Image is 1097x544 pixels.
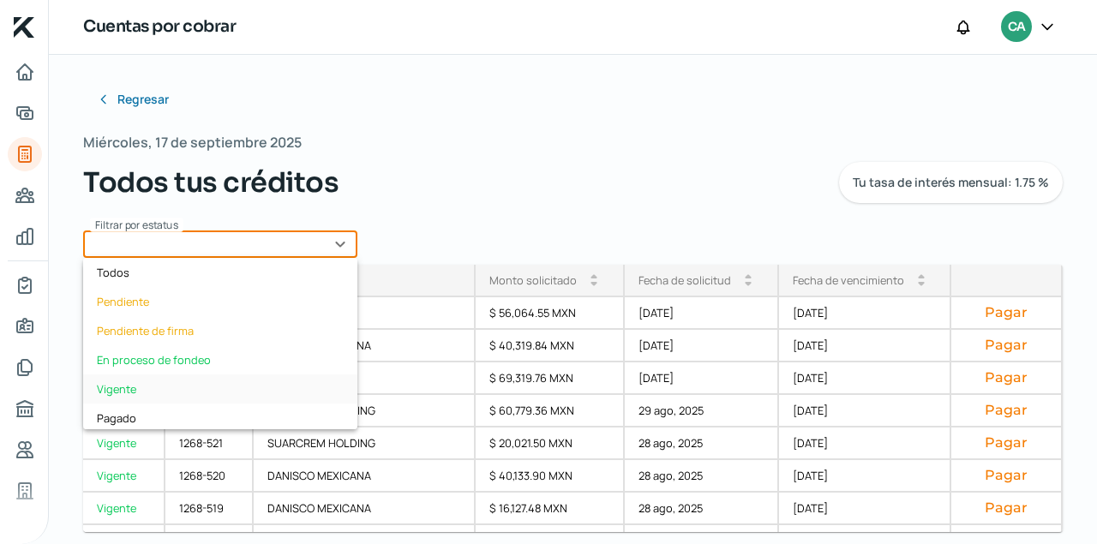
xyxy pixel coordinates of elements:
div: SUARCREM HOLDING [254,427,477,460]
i: arrow_drop_down [918,280,925,287]
a: Adelantar facturas [8,96,42,130]
div: $ 20,021.50 MXN [476,427,625,460]
a: Vigente [83,427,165,460]
a: Tus créditos [8,137,42,171]
div: BIO PAPPEL [254,297,477,330]
div: [DATE] [625,330,779,362]
a: Vigente [83,460,165,493]
div: [DATE] [779,362,952,395]
div: [DATE] [779,493,952,525]
div: 28 ago, 2025 [625,427,779,460]
div: 1268-521 [165,427,254,460]
a: Documentos [8,350,42,385]
span: Filtrar por estatus [95,218,178,232]
span: CA [1008,17,1025,38]
div: DANISCO MEXICANA [254,460,477,493]
button: Regresar [83,82,183,117]
div: DANISCO MEXICANA [254,493,477,525]
span: Miércoles, 17 de septiembre 2025 [83,130,302,155]
div: Fecha de solicitud [638,272,731,288]
button: Pagar [965,369,1047,386]
button: Pagar [965,402,1047,419]
button: Pagar [965,499,1047,517]
button: Pagar [965,304,1047,321]
h1: Cuentas por cobrar [83,15,236,39]
a: Mis finanzas [8,219,42,254]
div: 28 ago, 2025 [625,493,779,525]
div: 29 ago, 2025 [625,395,779,427]
a: Inicio [8,55,42,89]
div: 1268-520 [165,460,254,493]
a: Buró de crédito [8,392,42,426]
div: [DATE] [779,395,952,427]
div: $ 69,319.76 MXN [476,362,625,395]
div: Pendiente de firma [83,316,357,345]
div: $ 40,319.84 MXN [476,330,625,362]
button: Pagar [965,467,1047,484]
i: arrow_drop_down [745,280,752,287]
div: Fecha de vencimiento [793,272,904,288]
div: 1268-519 [165,493,254,525]
a: Información general [8,309,42,344]
div: $ 40,133.90 MXN [476,460,625,493]
div: En proceso de fondeo [83,345,357,374]
div: Vigente [83,374,357,404]
div: [DATE] [779,297,952,330]
div: DANISCO MEXICANA [254,330,477,362]
span: Regresar [117,93,169,105]
div: Todos [83,258,357,287]
div: [DATE] [625,297,779,330]
div: Pendiente [83,287,357,316]
div: SUARCREM HOLDING [254,395,477,427]
span: Todos tus créditos [83,162,339,203]
div: BIO PAPPEL [254,362,477,395]
div: Monto solicitado [489,272,577,288]
a: Mi contrato [8,268,42,302]
button: Pagar [965,434,1047,451]
div: [DATE] [779,460,952,493]
a: Industria [8,474,42,508]
div: 28 ago, 2025 [625,460,779,493]
div: [DATE] [779,427,952,460]
div: $ 56,064.55 MXN [476,297,625,330]
div: $ 16,127.48 MXN [476,493,625,525]
button: Pagar [965,337,1047,354]
div: [DATE] [625,362,779,395]
i: arrow_drop_down [590,280,597,287]
div: Pagado [83,404,357,433]
div: [DATE] [779,330,952,362]
a: Pago a proveedores [8,178,42,212]
div: $ 60,779.36 MXN [476,395,625,427]
a: Vigente [83,493,165,525]
a: Referencias [8,433,42,467]
span: Tu tasa de interés mensual: 1.75 % [853,176,1049,188]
